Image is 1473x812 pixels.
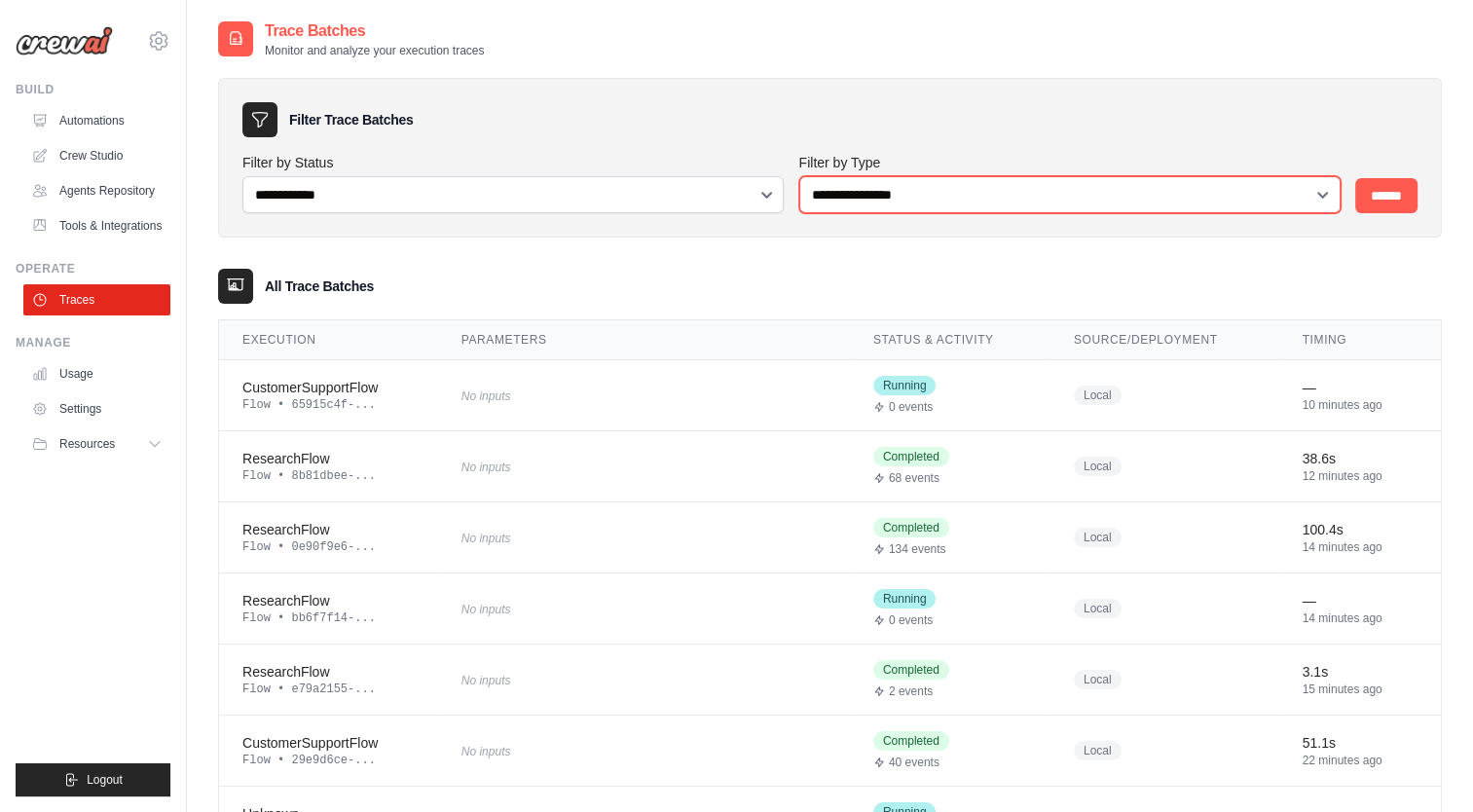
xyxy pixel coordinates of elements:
[1303,753,1418,768] div: 22 minutes ago
[219,715,1441,786] tr: View details for CustomerSupportFlow execution
[461,737,827,763] div: No inputs
[1303,378,1418,397] div: —
[1303,662,1418,682] div: 3.1s
[23,428,170,460] button: Resources
[799,153,1341,172] label: Filter by Type
[873,447,949,466] span: Completed
[1074,599,1122,618] span: Local
[438,320,850,360] th: Parameters
[1074,457,1122,476] span: Local
[850,320,1050,360] th: Status & Activity
[23,393,170,424] a: Settings
[219,501,1441,572] tr: View details for ResearchFlow execution
[461,674,511,687] span: No inputs
[242,733,415,753] div: CustomerSupportFlow
[265,43,484,58] p: Monitor and analyze your execution traces
[16,82,170,97] div: Build
[265,19,484,43] h2: Trace Batches
[242,662,415,682] div: ResearchFlow
[873,731,949,751] span: Completed
[242,378,415,397] div: CustomerSupportFlow
[242,682,415,697] div: Flow • e79a2155-...
[16,26,113,55] img: Logo
[1303,610,1418,626] div: 14 minutes ago
[23,140,170,171] a: Crew Studio
[889,683,933,699] span: 2 events
[1050,320,1279,360] th: Source/Deployment
[1303,733,1418,753] div: 51.1s
[461,524,827,550] div: No inputs
[461,745,511,758] span: No inputs
[889,612,933,628] span: 0 events
[219,359,1441,430] tr: View details for CustomerSupportFlow execution
[1074,386,1122,405] span: Local
[16,763,170,796] button: Logout
[242,539,415,555] div: Flow • 0e90f9e6-...
[461,603,511,616] span: No inputs
[461,389,511,403] span: No inputs
[219,430,1441,501] tr: View details for ResearchFlow execution
[1074,528,1122,547] span: Local
[242,591,415,610] div: ResearchFlow
[1074,741,1122,760] span: Local
[873,518,949,537] span: Completed
[242,753,415,768] div: Flow • 29e9d6ce-...
[23,105,170,136] a: Automations
[1303,520,1418,539] div: 100.4s
[1303,539,1418,555] div: 14 minutes ago
[23,358,170,389] a: Usage
[265,277,374,296] h3: All Trace Batches
[242,153,784,172] label: Filter by Status
[1303,682,1418,697] div: 15 minutes ago
[889,541,946,557] span: 134 events
[219,644,1441,715] tr: View details for ResearchFlow execution
[242,610,415,626] div: Flow • bb6f7f14-...
[289,110,413,129] h3: Filter Trace Batches
[23,175,170,206] a: Agents Repository
[23,284,170,315] a: Traces
[889,755,939,770] span: 40 events
[1279,320,1442,360] th: Timing
[242,449,415,468] div: ResearchFlow
[1303,397,1418,413] div: 10 minutes ago
[461,666,827,692] div: No inputs
[16,261,170,277] div: Operate
[873,376,937,395] span: Running
[1303,449,1418,468] div: 38.6s
[16,335,170,351] div: Manage
[461,382,827,408] div: No inputs
[461,532,511,545] span: No inputs
[873,589,937,609] span: Running
[461,595,827,621] div: No inputs
[87,772,123,788] span: Logout
[242,397,415,413] div: Flow • 65915c4f-...
[873,660,949,680] span: Completed
[1074,670,1122,689] span: Local
[461,453,827,479] div: No inputs
[59,436,115,452] span: Resources
[1303,468,1418,484] div: 12 minutes ago
[242,520,415,539] div: ResearchFlow
[889,470,939,486] span: 68 events
[219,320,438,360] th: Execution
[461,461,511,474] span: No inputs
[889,399,933,415] span: 0 events
[1303,591,1418,610] div: —
[242,468,415,484] div: Flow • 8b81dbee-...
[23,210,170,241] a: Tools & Integrations
[219,572,1441,644] tr: View details for ResearchFlow execution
